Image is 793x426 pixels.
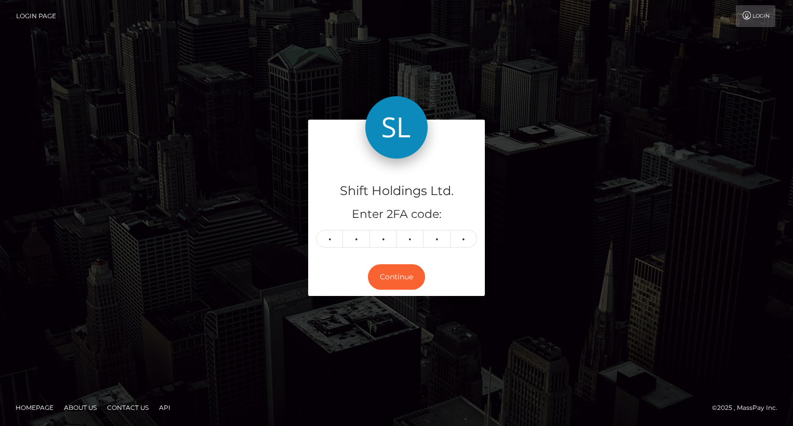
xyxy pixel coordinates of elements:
a: Login [736,5,775,27]
h4: Shift Holdings Ltd. [316,182,477,200]
h5: Enter 2FA code: [316,206,477,223]
a: Homepage [11,399,58,416]
a: Login Page [16,5,56,27]
a: API [155,399,175,416]
div: © 2025 , MassPay Inc. [712,402,785,414]
a: About Us [60,399,101,416]
img: Shift Holdings Ltd. [365,96,428,159]
a: Contact Us [103,399,153,416]
button: Continue [368,264,425,290]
